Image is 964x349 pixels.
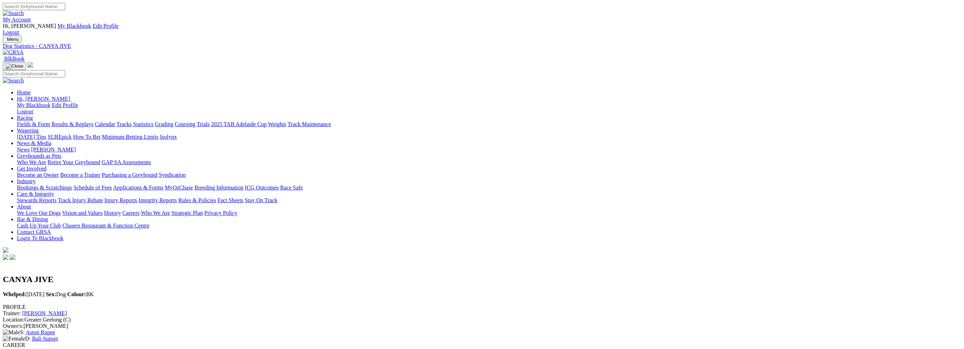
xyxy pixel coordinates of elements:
[17,140,51,146] a: News & Media
[51,121,93,127] a: Results & Replays
[62,210,102,216] a: Vision and Values
[17,185,72,191] a: Bookings & Scratchings
[26,329,55,335] a: Aston Rupee
[3,304,961,310] div: PROFILE
[3,23,56,29] span: Hi, [PERSON_NAME]
[102,134,158,140] a: Minimum Betting Limits
[73,134,101,140] a: How To Bet
[17,191,54,197] a: Care & Integrity
[17,108,33,114] a: Logout
[3,323,961,329] div: [PERSON_NAME]
[3,17,31,23] a: My Account
[197,121,210,127] a: Trials
[3,77,24,84] img: Search
[48,159,100,165] a: Retire Your Greyhound
[17,172,961,178] div: Get Involved
[3,10,24,17] img: Search
[60,172,100,178] a: Become a Trainer
[3,49,24,56] img: GRSA
[102,172,157,178] a: Purchasing a Greyhound
[17,235,63,241] a: Login To Blackbook
[3,29,19,35] a: Logout
[3,317,961,323] div: Greater Geelong (C)
[117,121,132,127] a: Tracks
[22,310,67,316] a: [PERSON_NAME]
[133,121,154,127] a: Statistics
[17,223,61,229] a: Cash Up Your Club
[17,134,46,140] a: [DATE] Tips
[17,153,61,159] a: Greyhounds as Pets
[10,254,15,260] img: twitter.svg
[17,102,961,115] div: Hi, [PERSON_NAME]
[102,159,151,165] a: GAP SA Assessments
[17,121,50,127] a: Fields & Form
[17,204,31,210] a: About
[17,216,48,222] a: Bar & Dining
[3,310,21,316] span: Trainer:
[3,36,21,43] button: Toggle navigation
[4,56,25,62] span: BlkBook
[57,23,91,29] a: My Blackbook
[175,121,195,127] a: Coursing
[58,197,103,203] a: Track Injury Rebate
[3,342,961,348] div: CAREER
[17,223,961,229] div: Bar & Dining
[17,178,36,184] a: Industry
[17,166,46,172] a: Get Involved
[3,23,961,36] div: My Account
[3,291,26,297] b: Whelped:
[46,291,66,297] span: Dog
[17,210,61,216] a: We Love Our Dogs
[17,172,59,178] a: Become an Owner
[3,62,26,70] button: Toggle navigation
[17,89,31,95] a: Home
[17,185,961,191] div: Industry
[288,121,331,127] a: Track Maintenance
[17,147,961,153] div: News & Media
[138,197,177,203] a: Integrity Reports
[104,210,121,216] a: History
[245,197,277,203] a: Stay On Track
[7,37,19,42] span: Menu
[95,121,115,127] a: Calendar
[104,197,137,203] a: Injury Reports
[165,185,193,191] a: MyOzChase
[73,185,112,191] a: Schedule of Fees
[141,210,170,216] a: Who We Are
[17,96,70,102] span: Hi, [PERSON_NAME]
[17,229,51,235] a: Contact GRSA
[3,43,961,49] a: Dog Statistics - CANYA JIVE
[3,329,20,336] img: Male
[27,62,33,68] img: logo-grsa-white.png
[280,185,303,191] a: Race Safe
[67,291,86,297] b: Colour:
[178,197,216,203] a: Rules & Policies
[17,159,961,166] div: Greyhounds as Pets
[3,56,25,62] a: BlkBook
[245,185,279,191] a: ICG Outcomes
[3,291,44,297] span: [DATE]
[3,317,24,323] span: Location:
[6,63,23,69] img: Close
[17,159,46,165] a: Who We Are
[194,185,243,191] a: Breeding Information
[160,134,177,140] a: Isolynx
[52,102,78,108] a: Edit Profile
[17,210,961,216] div: About
[3,336,31,342] span: D:
[17,197,961,204] div: Care & Integrity
[17,134,961,140] div: Wagering
[3,275,961,284] h2: CANYA JIVE
[3,3,65,10] input: Search
[46,291,56,297] b: Sex:
[155,121,173,127] a: Grading
[67,291,94,297] span: BK
[159,172,186,178] a: Syndication
[62,223,149,229] a: Chasers Restaurant & Function Centre
[17,127,39,133] a: Wagering
[3,70,65,77] input: Search
[17,96,71,102] a: Hi, [PERSON_NAME]
[17,121,961,127] div: Racing
[204,210,237,216] a: Privacy Policy
[3,329,25,335] span: S:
